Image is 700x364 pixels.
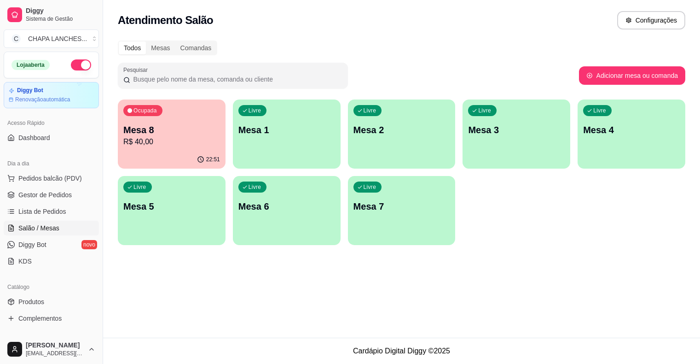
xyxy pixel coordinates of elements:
span: Diggy [26,7,95,15]
span: Produtos [18,297,44,306]
button: [PERSON_NAME][EMAIL_ADDRESS][DOMAIN_NAME] [4,338,99,360]
p: 22:51 [206,156,220,163]
div: Acesso Rápido [4,116,99,130]
p: Mesa 1 [238,123,335,136]
button: LivreMesa 5 [118,176,226,245]
button: OcupadaMesa 8R$ 40,0022:51 [118,100,226,169]
footer: Cardápio Digital Diggy © 2025 [103,338,700,364]
button: LivreMesa 6 [233,176,341,245]
button: Select a team [4,29,99,48]
button: Alterar Status [71,59,91,70]
span: KDS [18,257,32,266]
a: Dashboard [4,130,99,145]
a: Lista de Pedidos [4,204,99,219]
span: [PERSON_NAME] [26,341,84,350]
label: Pesquisar [123,66,151,74]
p: Livre [478,107,491,114]
button: LivreMesa 7 [348,176,456,245]
span: Salão / Mesas [18,223,59,233]
span: Lista de Pedidos [18,207,66,216]
p: Mesa 4 [583,123,680,136]
button: LivreMesa 3 [463,100,570,169]
button: Configurações [617,11,685,29]
button: LivreMesa 1 [233,100,341,169]
p: Mesa 6 [238,200,335,213]
a: Complementos [4,311,99,326]
div: Catálogo [4,280,99,294]
a: Gestor de Pedidos [4,188,99,202]
button: Adicionar mesa ou comanda [579,66,685,85]
p: Livre [249,183,261,191]
button: Pedidos balcão (PDV) [4,171,99,186]
p: R$ 40,00 [123,136,220,147]
h2: Atendimento Salão [118,13,213,28]
p: Mesa 2 [353,123,450,136]
p: Livre [249,107,261,114]
span: Sistema de Gestão [26,15,95,23]
div: Loja aberta [12,60,50,70]
span: Complementos [18,314,62,323]
span: C [12,34,21,43]
span: Dashboard [18,133,50,142]
div: Dia a dia [4,156,99,171]
button: LivreMesa 2 [348,100,456,169]
div: Todos [119,41,146,54]
p: Ocupada [133,107,157,114]
span: Diggy Bot [18,240,46,249]
div: Mesas [146,41,175,54]
p: Livre [364,183,376,191]
article: Diggy Bot [17,87,43,94]
a: Diggy Botnovo [4,237,99,252]
article: Renovação automática [15,96,70,103]
a: Salão / Mesas [4,221,99,235]
p: Mesa 3 [468,123,565,136]
a: KDS [4,254,99,269]
span: Pedidos balcão (PDV) [18,174,82,183]
a: Diggy BotRenovaçãoautomática [4,82,99,108]
p: Livre [364,107,376,114]
p: Mesa 5 [123,200,220,213]
p: Mesa 8 [123,123,220,136]
p: Mesa 7 [353,200,450,213]
p: Livre [133,183,146,191]
a: Produtos [4,294,99,309]
div: CHAPA LANCHES ... [28,34,87,43]
a: DiggySistema de Gestão [4,4,99,26]
input: Pesquisar [130,75,342,84]
span: [EMAIL_ADDRESS][DOMAIN_NAME] [26,350,84,357]
div: Comandas [175,41,217,54]
p: Livre [593,107,606,114]
span: Gestor de Pedidos [18,190,72,200]
button: LivreMesa 4 [578,100,685,169]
